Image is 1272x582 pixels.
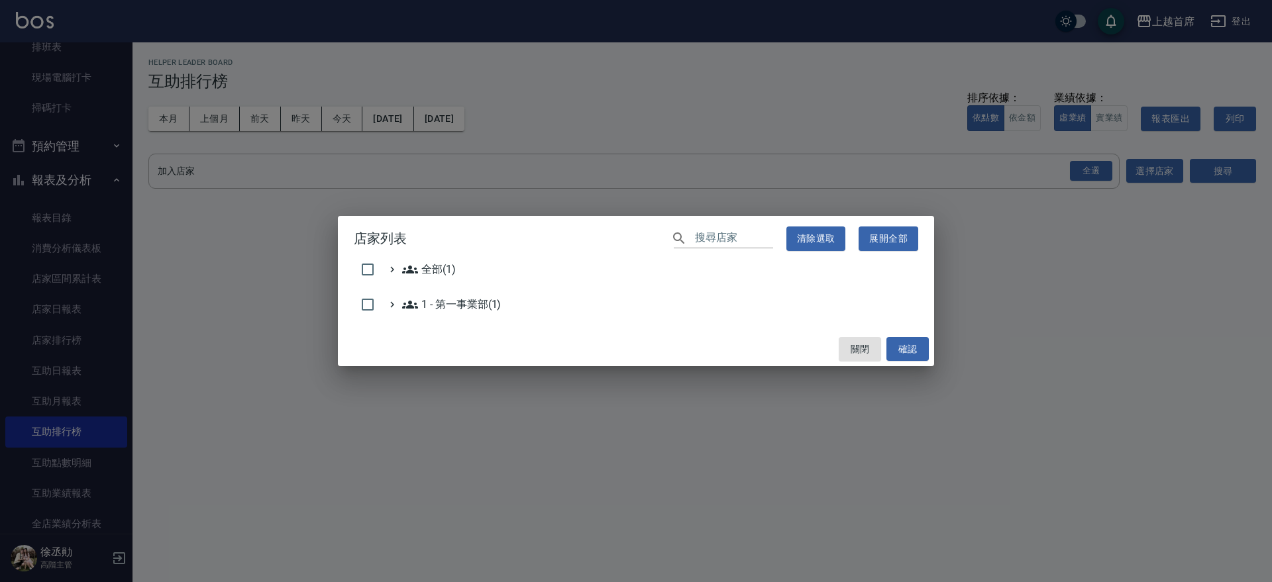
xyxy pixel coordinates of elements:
input: 搜尋店家 [695,229,773,248]
span: 全部(1) [402,262,456,277]
h2: 店家列表 [338,216,934,262]
button: 關閉 [839,337,881,362]
button: 清除選取 [786,226,846,251]
button: 展開全部 [859,226,918,251]
span: 1 - 第一事業部(1) [402,297,501,313]
button: 確認 [886,337,929,362]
